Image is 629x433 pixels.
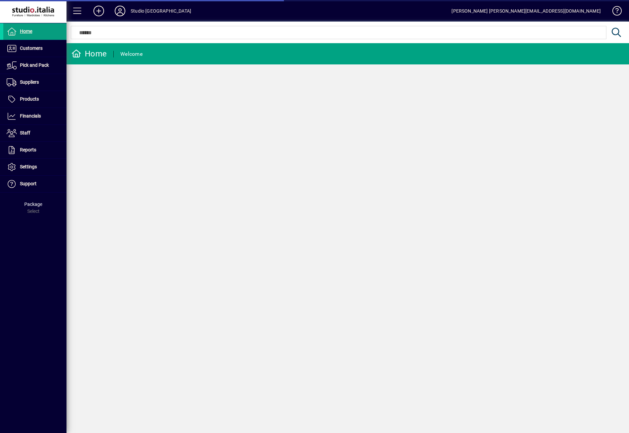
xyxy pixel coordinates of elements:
[20,96,39,102] span: Products
[3,142,66,158] a: Reports
[71,48,107,59] div: Home
[120,49,143,59] div: Welcome
[109,5,131,17] button: Profile
[20,113,41,119] span: Financials
[451,6,601,16] div: [PERSON_NAME] [PERSON_NAME][EMAIL_ADDRESS][DOMAIN_NAME]
[88,5,109,17] button: Add
[20,62,49,68] span: Pick and Pack
[3,74,66,91] a: Suppliers
[20,181,37,186] span: Support
[3,108,66,125] a: Financials
[3,57,66,74] a: Pick and Pack
[20,45,43,51] span: Customers
[24,202,42,207] span: Package
[3,91,66,108] a: Products
[20,79,39,85] span: Suppliers
[20,130,30,135] span: Staff
[20,29,32,34] span: Home
[20,147,36,152] span: Reports
[3,40,66,57] a: Customers
[3,125,66,141] a: Staff
[3,159,66,175] a: Settings
[20,164,37,169] span: Settings
[131,6,191,16] div: Studio [GEOGRAPHIC_DATA]
[3,176,66,192] a: Support
[607,1,621,23] a: Knowledge Base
